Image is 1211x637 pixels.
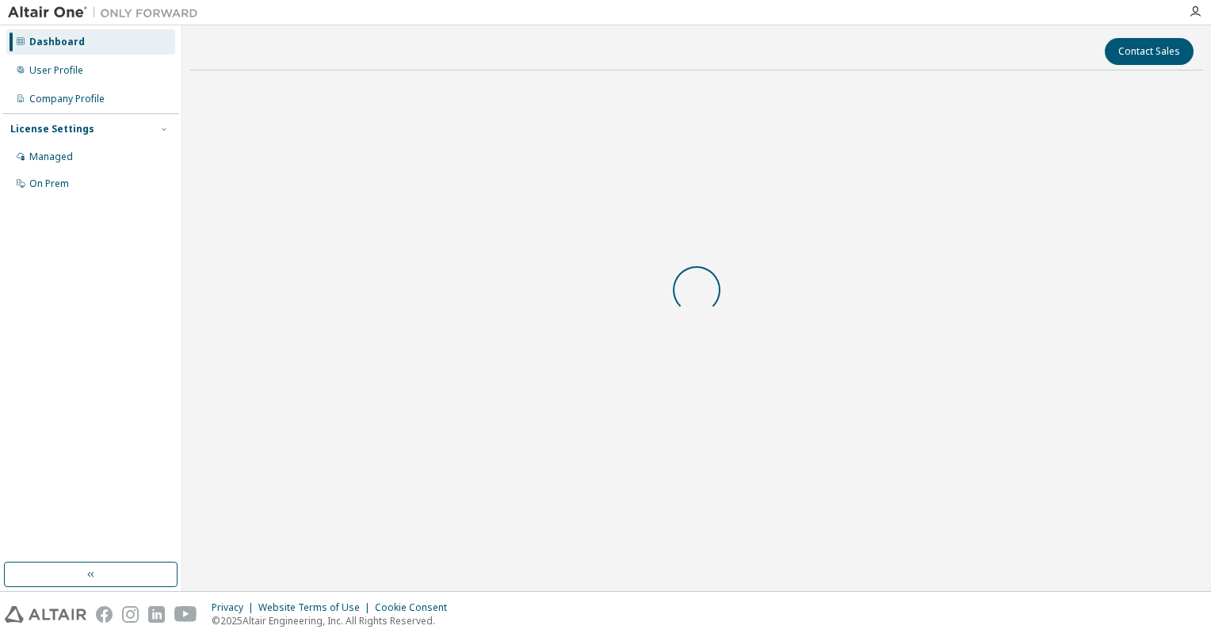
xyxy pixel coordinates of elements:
img: facebook.svg [96,606,113,623]
div: Website Terms of Use [258,601,375,614]
div: Cookie Consent [375,601,457,614]
div: Company Profile [29,93,105,105]
img: altair_logo.svg [5,606,86,623]
button: Contact Sales [1105,38,1194,65]
p: © 2025 Altair Engineering, Inc. All Rights Reserved. [212,614,457,627]
div: Privacy [212,601,258,614]
img: Altair One [8,5,206,21]
img: youtube.svg [174,606,197,623]
img: instagram.svg [122,606,139,623]
div: Dashboard [29,36,85,48]
div: User Profile [29,64,83,77]
div: Managed [29,151,73,163]
img: linkedin.svg [148,606,165,623]
div: On Prem [29,177,69,190]
div: License Settings [10,123,94,135]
